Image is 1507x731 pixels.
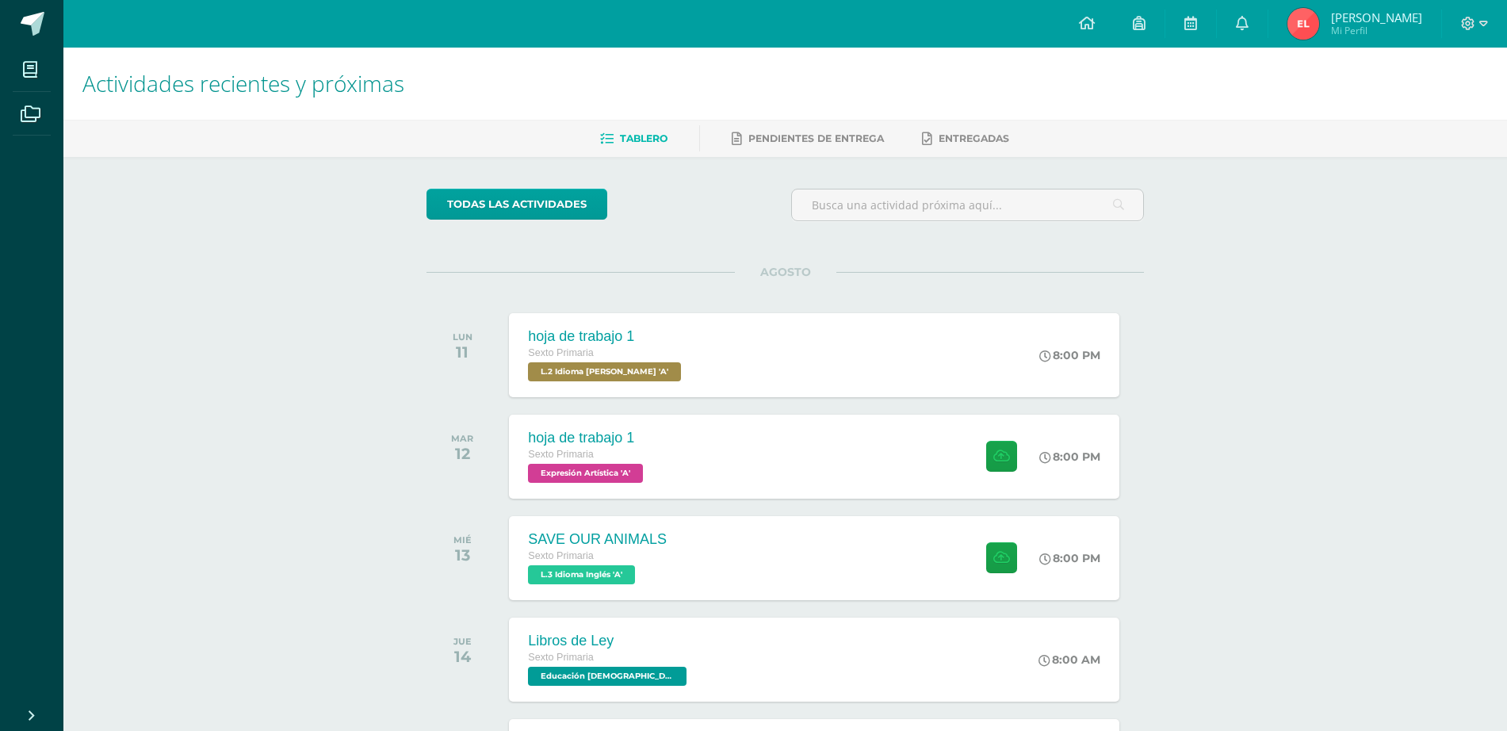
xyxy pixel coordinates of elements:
span: L.2 Idioma Maya Kaqchikel 'A' [528,362,681,381]
div: MIÉ [453,534,472,545]
div: 8:00 PM [1039,450,1100,464]
div: 8:00 PM [1039,551,1100,565]
span: Mi Perfil [1331,24,1422,37]
span: Tablero [620,132,667,144]
div: LUN [453,331,472,343]
a: Entregadas [922,126,1009,151]
input: Busca una actividad próxima aquí... [792,189,1143,220]
div: 14 [453,647,472,666]
span: L.3 Idioma Inglés 'A' [528,565,635,584]
a: Tablero [600,126,667,151]
div: MAR [451,433,473,444]
img: cce6cb20ea9e0d7dbe9bf361fe13a2ee.png [1287,8,1319,40]
div: 13 [453,545,472,565]
span: Educación Cristiana 'A' [528,667,687,686]
div: 8:00 AM [1038,653,1100,667]
div: hoja de trabajo 1 [528,430,647,446]
span: Sexto Primaria [528,550,594,561]
span: Pendientes de entrega [748,132,884,144]
span: Sexto Primaria [528,449,594,460]
span: Sexto Primaria [528,652,594,663]
div: SAVE OUR ANIMALS [528,531,667,548]
div: hoja de trabajo 1 [528,328,685,345]
div: 8:00 PM [1039,348,1100,362]
span: [PERSON_NAME] [1331,10,1422,25]
span: Actividades recientes y próximas [82,68,404,98]
a: Pendientes de entrega [732,126,884,151]
span: Entregadas [939,132,1009,144]
a: todas las Actividades [426,189,607,220]
div: 12 [451,444,473,463]
span: Sexto Primaria [528,347,594,358]
div: 11 [453,343,472,362]
span: AGOSTO [735,265,836,279]
span: Expresión Artística 'A' [528,464,643,483]
div: JUE [453,636,472,647]
div: Libros de Ley [528,633,690,649]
